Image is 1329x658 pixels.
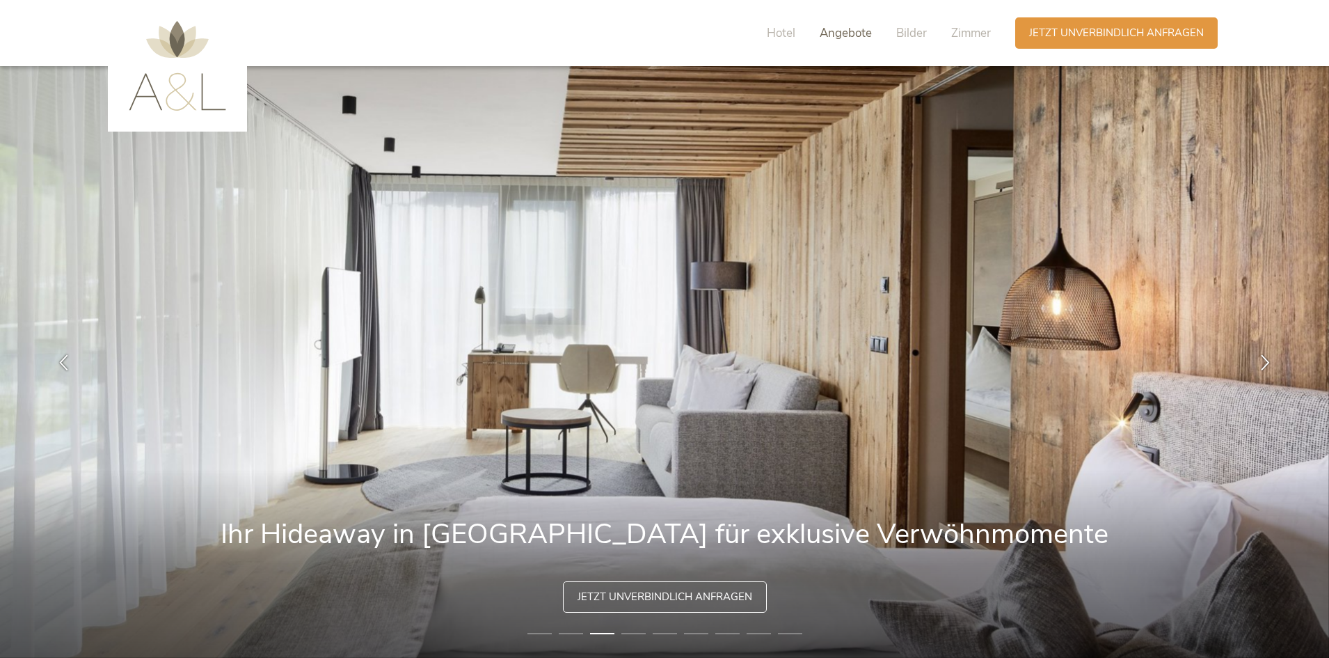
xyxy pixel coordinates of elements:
[1029,26,1204,40] span: Jetzt unverbindlich anfragen
[896,25,927,41] span: Bilder
[129,21,226,111] img: AMONTI & LUNARIS Wellnessresort
[820,25,872,41] span: Angebote
[951,25,991,41] span: Zimmer
[578,590,752,604] span: Jetzt unverbindlich anfragen
[767,25,795,41] span: Hotel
